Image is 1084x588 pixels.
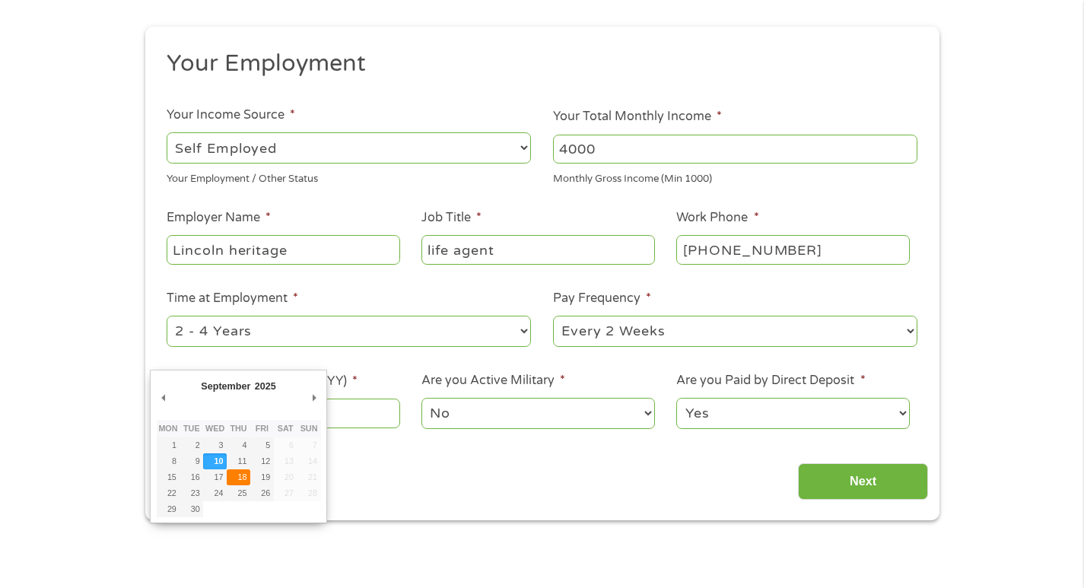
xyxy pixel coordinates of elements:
[553,167,917,187] div: Monthly Gross Income (Min 1000)
[180,453,203,469] button: 9
[157,453,180,469] button: 8
[180,437,203,453] button: 2
[205,424,224,433] abbr: Wednesday
[250,469,274,485] button: 19
[167,291,298,307] label: Time at Employment
[253,376,278,396] div: 2025
[250,437,274,453] button: 5
[798,463,928,501] input: Next
[167,49,906,79] h2: Your Employment
[676,373,865,389] label: Are you Paid by Direct Deposit
[157,485,180,501] button: 22
[180,485,203,501] button: 23
[676,235,909,264] input: (231) 754-4010
[180,501,203,517] button: 30
[230,424,246,433] abbr: Thursday
[300,424,318,433] abbr: Sunday
[553,109,722,125] label: Your Total Monthly Income
[167,235,399,264] input: Walmart
[157,437,180,453] button: 1
[256,424,269,433] abbr: Friday
[157,387,170,408] button: Previous Month
[199,376,253,396] div: September
[183,424,200,433] abbr: Tuesday
[203,437,227,453] button: 3
[421,373,565,389] label: Are you Active Military
[167,210,271,226] label: Employer Name
[203,453,227,469] button: 10
[676,210,758,226] label: Work Phone
[167,107,295,123] label: Your Income Source
[227,485,250,501] button: 25
[167,167,531,187] div: Your Employment / Other Status
[307,387,321,408] button: Next Month
[250,485,274,501] button: 26
[227,453,250,469] button: 11
[180,469,203,485] button: 16
[421,210,482,226] label: Job Title
[553,135,917,164] input: 1800
[203,469,227,485] button: 17
[158,424,177,433] abbr: Monday
[278,424,294,433] abbr: Saturday
[227,469,250,485] button: 18
[553,291,651,307] label: Pay Frequency
[157,469,180,485] button: 15
[203,485,227,501] button: 24
[227,437,250,453] button: 4
[421,235,654,264] input: Cashier
[157,501,180,517] button: 29
[250,453,274,469] button: 12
